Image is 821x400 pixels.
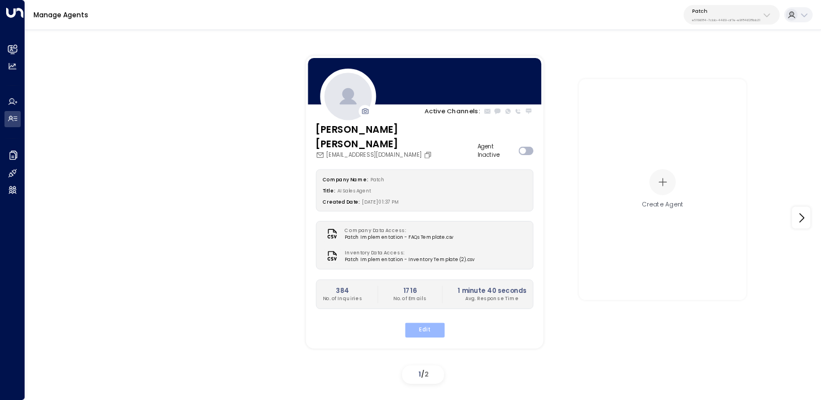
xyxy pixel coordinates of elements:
span: Patch [370,176,385,182]
span: [DATE] 01:37 PM [362,199,399,205]
label: Inventory Data Access: [345,249,470,257]
div: [EMAIL_ADDRESS][DOMAIN_NAME] [316,151,477,159]
p: Avg. Response Time [457,295,527,302]
h2: 384 [322,286,362,295]
span: AI Sales Agent [337,187,371,194]
span: Patch Implementation - FAQs Template.csv [345,234,454,242]
button: Patche5119684-7cbb-4469-af7e-e9f84628bb31 [684,5,780,25]
div: Create Agent [642,200,684,209]
label: Title: [322,187,335,194]
span: Patch Implementation - Inventory Template (2).csv [345,257,474,264]
p: Active Channels: [424,107,480,116]
label: Company Name: [322,176,367,182]
label: Company Data Access: [345,227,450,234]
h2: 1716 [393,286,427,295]
a: Manage Agents [34,10,88,20]
p: No. of Inquiries [322,295,362,302]
h3: [PERSON_NAME] [PERSON_NAME] [316,122,477,151]
label: Agent Inactive [477,143,515,160]
div: / [402,365,444,384]
button: Copy [423,151,434,159]
h2: 1 minute 40 seconds [457,286,527,295]
button: Edit [404,323,444,338]
p: e5119684-7cbb-4469-af7e-e9f84628bb31 [692,18,760,22]
p: No. of Emails [393,295,427,302]
span: 2 [424,369,428,379]
p: Patch [692,8,760,15]
label: Created Date: [322,199,359,205]
span: 1 [418,369,421,379]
